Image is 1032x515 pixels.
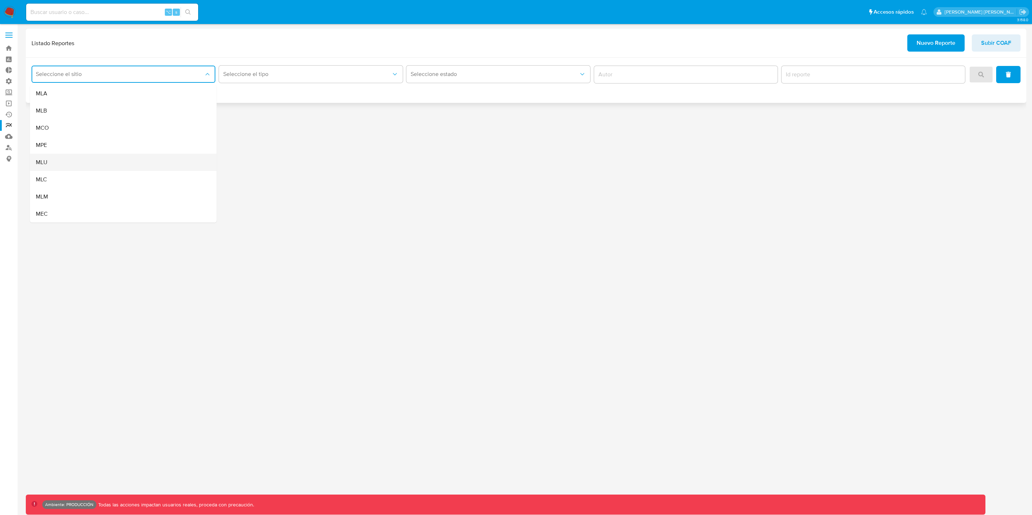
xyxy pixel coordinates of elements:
[175,9,177,15] span: s
[1019,8,1027,16] a: Salir
[26,8,198,17] input: Buscar usuario o caso...
[166,9,171,15] span: ⌥
[874,8,914,16] span: Accesos rápidos
[45,503,94,506] p: Ambiente: PRODUCCIÓN
[96,501,254,508] p: Todas las acciones impactan usuarios reales, proceda con precaución.
[921,9,927,15] a: Notificaciones
[181,7,195,17] button: search-icon
[945,9,1017,15] p: leidy.martinez@mercadolibre.com.co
